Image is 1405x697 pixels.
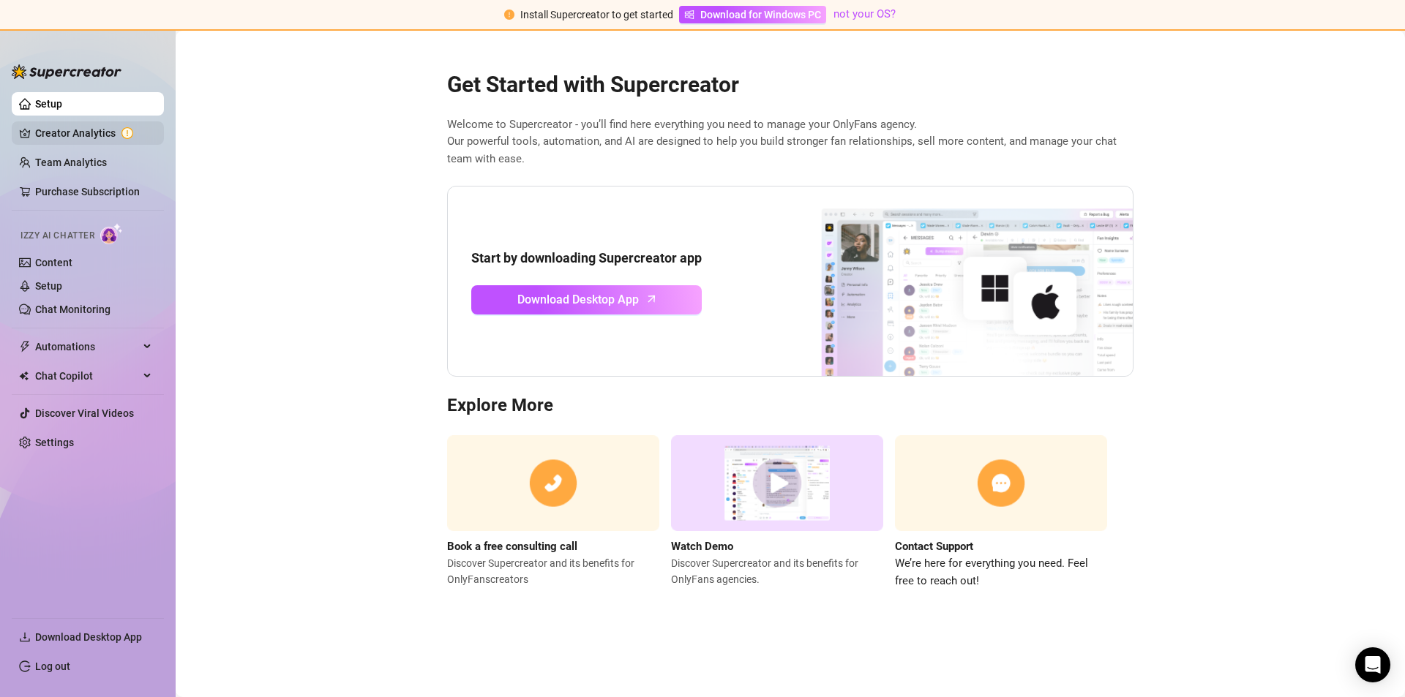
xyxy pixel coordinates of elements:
a: Setup [35,280,62,292]
span: arrow-up [643,290,660,307]
strong: Watch Demo [671,540,733,553]
a: Content [35,257,72,268]
span: Discover Supercreator and its benefits for OnlyFans agencies. [671,555,883,587]
strong: Contact Support [895,540,973,553]
a: not your OS? [833,7,896,20]
img: download app [767,187,1133,377]
span: Download Desktop App [35,631,142,643]
img: AI Chatter [100,223,123,244]
a: Settings [35,437,74,448]
strong: Start by downloading Supercreator app [471,250,702,265]
h2: Get Started with Supercreator [447,71,1134,99]
strong: Book a free consulting call [447,540,577,553]
a: Purchase Subscription [35,180,152,203]
a: Download Desktop Apparrow-up [471,285,702,314]
div: Open Intercom Messenger [1355,647,1390,682]
a: Log out [35,660,70,672]
span: Welcome to Supercreator - you’ll find here everything you need to manage your OnlyFans agency. Ou... [447,116,1134,168]
span: Download for Windows PC [700,7,821,23]
span: Automations [35,335,139,358]
img: contact support [895,435,1107,531]
span: Izzy AI Chatter [20,229,94,243]
span: Discover Supercreator and its benefits for OnlyFans creators [447,555,659,587]
span: exclamation-circle [504,10,514,20]
span: We’re here for everything you need. Feel free to reach out! [895,555,1107,589]
a: Chat Monitoring [35,304,110,315]
a: Discover Viral Videos [35,407,134,419]
span: thunderbolt [19,341,31,353]
img: logo-BBDzfeDw.svg [12,64,121,79]
img: supercreator demo [671,435,883,531]
a: Download for Windows PC [679,6,826,23]
a: Watch DemoDiscover Supercreator and its benefits for OnlyFans agencies. [671,435,883,589]
img: Chat Copilot [19,371,29,381]
span: Install Supercreator to get started [520,9,673,20]
span: Chat Copilot [35,364,139,388]
a: Book a free consulting callDiscover Supercreator and its benefits for OnlyFanscreators [447,435,659,589]
h3: Explore More [447,394,1134,418]
span: Download Desktop App [517,290,639,309]
span: windows [684,10,694,20]
a: Setup [35,98,62,110]
a: Team Analytics [35,157,107,168]
span: download [19,631,31,643]
img: consulting call [447,435,659,531]
a: Creator Analytics exclamation-circle [35,121,152,145]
